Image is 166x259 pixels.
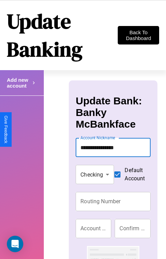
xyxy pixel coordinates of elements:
span: Default Account [125,166,145,183]
div: Give Feedback [3,116,8,143]
label: Account Nickname [80,135,115,141]
h4: Add new account [7,77,31,89]
button: Back To Dashboard [118,26,159,44]
h1: Update Banking [7,7,118,63]
div: Open Intercom Messenger [7,236,23,252]
h3: Update Bank: Banky McBankface [76,95,150,130]
div: Checking [76,165,114,184]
